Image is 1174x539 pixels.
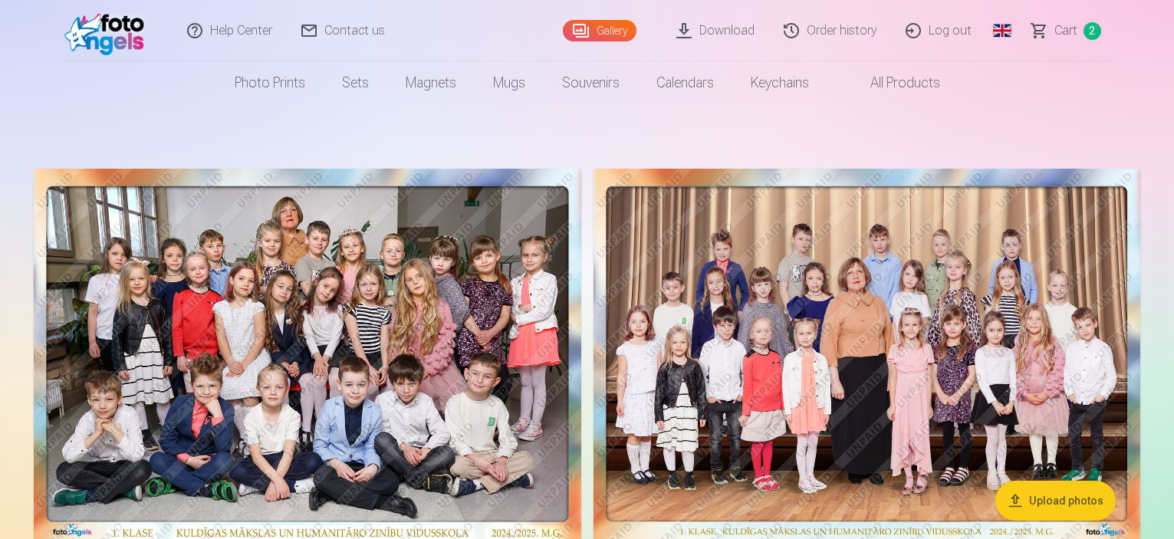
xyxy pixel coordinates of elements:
[1084,22,1101,40] span: 2
[732,61,827,104] a: Keychains
[475,61,544,104] a: Mugs
[64,6,153,55] img: /fa1
[544,61,638,104] a: Souvenirs
[324,61,387,104] a: Sets
[995,481,1116,521] button: Upload photos
[638,61,732,104] a: Calendars
[387,61,475,104] a: Magnets
[216,61,324,104] a: Photo prints
[1054,21,1077,40] span: Сart
[563,20,636,41] a: Gallery
[827,61,959,104] a: All products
